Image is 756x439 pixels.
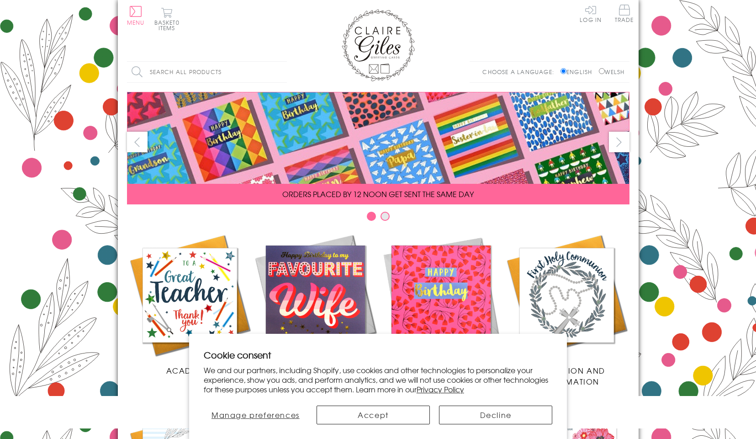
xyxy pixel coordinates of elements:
[204,348,553,361] h2: Cookie consent
[342,9,415,81] img: Claire Giles Greetings Cards
[560,68,566,74] input: English
[381,212,390,221] button: Carousel Page 2
[127,62,287,82] input: Search all products
[204,406,307,424] button: Manage preferences
[378,232,504,376] a: Birthdays
[615,5,634,24] a: Trade
[367,212,376,221] button: Carousel Page 1 (Current Slide)
[127,18,145,27] span: Menu
[211,409,300,420] span: Manage preferences
[278,62,287,82] input: Search
[127,232,253,376] a: Academic
[599,68,605,74] input: Welsh
[439,406,552,424] button: Decline
[609,132,629,152] button: next
[253,232,378,376] a: New Releases
[154,7,180,31] button: Basket0 items
[615,5,634,22] span: Trade
[204,365,553,394] p: We and our partners, including Shopify, use cookies and other technologies to personalize your ex...
[282,188,474,199] span: ORDERS PLACED BY 12 NOON GET SENT THE SAME DAY
[482,68,559,76] p: Choose a language:
[159,18,180,32] span: 0 items
[580,5,602,22] a: Log In
[417,384,464,395] a: Privacy Policy
[599,68,625,76] label: Welsh
[127,132,148,152] button: prev
[127,211,629,225] div: Carousel Pagination
[560,68,597,76] label: English
[166,365,213,376] span: Academic
[504,232,629,387] a: Communion and Confirmation
[127,6,145,25] button: Menu
[317,406,430,424] button: Accept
